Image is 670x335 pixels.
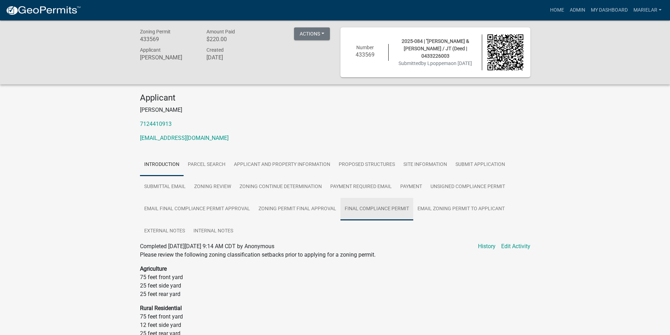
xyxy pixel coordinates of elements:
a: Payment [396,176,426,198]
a: Submit Application [451,154,509,176]
span: Applicant [140,47,161,53]
a: Zoning Continue Determination [235,176,326,198]
a: Final Compliance Permit [340,198,413,220]
a: Introduction [140,154,184,176]
a: Zoning Permit Final Approval [254,198,340,220]
h6: [PERSON_NAME] [140,54,196,61]
a: Zoning Review [190,176,235,198]
a: [EMAIL_ADDRESS][DOMAIN_NAME] [140,135,229,141]
a: marielar [631,4,664,17]
span: Completed [DATE][DATE] 9:14 AM CDT by Anonymous [140,243,274,250]
button: Actions [294,27,330,40]
a: Payment Required Email [326,176,396,198]
span: Created [206,47,224,53]
a: Parcel search [184,154,230,176]
a: History [478,242,496,251]
h6: 433569 [140,36,196,43]
h6: 433569 [347,51,383,58]
span: Zoning Permit [140,29,171,34]
img: QR code [487,34,523,70]
strong: Agriculture [140,265,167,272]
a: Email Zoning Permit to Applicant [413,198,509,220]
h4: Applicant [140,93,530,103]
span: Submitted on [DATE] [398,60,472,66]
a: Internal Notes [189,220,237,243]
span: Amount Paid [206,29,235,34]
a: Home [547,4,567,17]
a: Submittal Email [140,176,190,198]
a: Edit Activity [501,242,530,251]
h6: $220.00 [206,36,263,43]
a: Unsigned Compliance Permit [426,176,509,198]
a: Proposed Structures [334,154,399,176]
a: 7124410913 [140,121,172,127]
strong: Rural Residential [140,305,182,311]
a: Admin [567,4,588,17]
p: Please review the following zoning classification setbacks prior to applying for a zoning permit. [140,251,530,259]
a: External Notes [140,220,189,243]
span: Number [356,45,374,50]
a: Email Final Compliance Permit Approval [140,198,254,220]
span: 2025-084 | "[PERSON_NAME] & [PERSON_NAME] / JT (Deed | 0433226003 [402,38,469,59]
a: Site Information [399,154,451,176]
h6: [DATE] [206,54,263,61]
p: 75 feet front yard 25 feet side yard 25 feet rear yard [140,265,530,298]
p: [PERSON_NAME] [140,106,530,114]
a: My Dashboard [588,4,631,17]
span: by Lpoppema [421,60,451,66]
a: Applicant and Property Information [230,154,334,176]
